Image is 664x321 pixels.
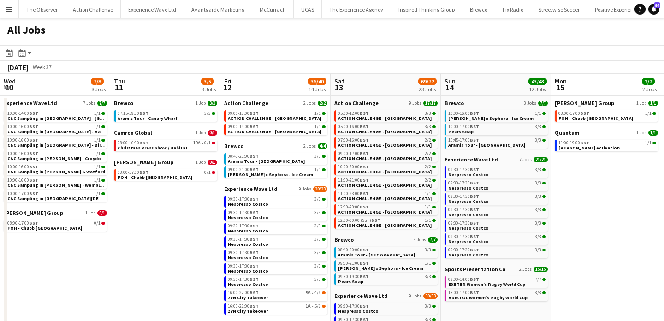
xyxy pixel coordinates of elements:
span: 3/3 [535,138,541,143]
span: 2 Jobs [303,101,316,106]
div: Quantum1 Job1/111:00-19:00BST1/1[PERSON_NAME] Activation [555,129,658,153]
span: 1/1 [314,125,321,129]
span: 0/1 [207,160,217,165]
span: 11:00-21:00 [338,178,369,183]
span: C&C Sampling in Dhamecha - Barking & Leighton [7,129,138,135]
a: 09:30-17:30BST3/3Nespresso Costco [228,223,326,233]
span: C&C Sampling in Dhamecha - Birmingham & West Bromwich [7,142,174,148]
span: 2 Jobs [303,143,316,149]
span: BST [470,233,479,239]
a: 09:30-17:30BST3/3Nespresso Costco [228,236,326,247]
span: 1/1 [94,111,101,116]
span: BST [371,217,380,223]
span: 0/1 [207,130,217,136]
a: 10:00-16:00BST1/1[PERSON_NAME] x Sephora - Ice Cream [448,110,546,121]
span: 3/3 [425,125,431,129]
a: 10:00-14:00BST1/1C&C Sampling in [GEOGRAPHIC_DATA] - [GEOGRAPHIC_DATA] [7,110,105,121]
span: C&C Sampling in Dhamecha - Croydon & Lewisham [7,155,146,161]
span: 3/3 [535,194,541,199]
span: BST [29,190,38,196]
span: 08:00-17:00 [7,221,38,226]
span: 09:30-17:30 [448,234,479,239]
span: BST [29,220,38,226]
span: 10:00-16:00 [7,125,38,129]
span: 08:40-20:00 [338,248,369,252]
span: C&C Sampling in Dhamecha - Wembley & Hayes [7,182,147,188]
a: 09:00-18:00BST1/1ACTION CHALLENGE - [GEOGRAPHIC_DATA] [228,110,326,121]
span: Nespresso Costco [228,228,268,234]
a: Brewco1 Job3/3 [114,100,217,107]
span: BST [360,247,369,253]
span: BST [580,110,589,116]
a: 09:00-19:00BST1/1ACTION CHALLENGE - [GEOGRAPHIC_DATA] [228,124,326,134]
span: Brewco [224,143,243,149]
span: 09:30-17:30 [228,250,259,255]
span: 1/1 [425,261,431,266]
span: 0/1 [204,170,211,175]
span: BST [249,110,259,116]
span: 3/3 [535,181,541,185]
span: Nespresso Costco [228,214,268,220]
span: BST [470,220,479,226]
span: 10:00-16:00 [7,178,38,183]
span: 0/1 [94,221,101,226]
button: Avantgarde Marketing [184,0,252,18]
span: Nespresso Costco [448,198,489,204]
span: BST [29,177,38,183]
span: 3/3 [425,248,431,252]
a: 09:30-17:30BST3/3Nespresso Costco [228,263,326,273]
span: Nespresso Costco [448,225,489,231]
span: BST [139,140,148,146]
span: 3/3 [535,167,541,172]
span: 08:40-21:00 [228,154,259,159]
span: 09:00-17:00 [338,151,369,156]
a: 09:30-17:30BST3/3Nespresso Costco [448,166,546,177]
div: Camron Global1 Job0/108:00-16:30BST19A•0/1Christmas Press Show / Habitat [114,129,217,159]
button: UCAS [294,0,322,18]
span: 1/1 [425,218,431,223]
span: 7/7 [97,101,107,106]
span: 3/3 [314,197,321,202]
span: Action Challenge [334,100,379,107]
span: 10:45-17:00 [448,138,479,143]
span: 1 Job [196,160,206,165]
span: 7/7 [428,237,438,243]
span: Brewco [334,236,354,243]
span: 3/3 [314,237,321,242]
span: FOH - Chubb Glasgow [558,115,633,121]
span: 1 Job [196,130,206,136]
span: 3/3 [535,221,541,226]
span: 30/33 [313,186,327,192]
span: Aramis Tour - Canary Wharf [118,115,178,121]
span: BST [360,124,369,130]
a: 08:00-17:00BST1/1FOH - Chubb [GEOGRAPHIC_DATA] [558,110,656,121]
span: ACTION CHALLENGE - LONDON [338,196,432,202]
span: Aramis Tour - Leicester [338,252,415,258]
span: 3 Jobs [414,237,426,243]
a: 09:30-17:30BST3/3Nespresso Costco [448,193,546,204]
span: Brewco [445,100,464,107]
span: BST [249,250,259,256]
span: ACTION CHALLENGE - LONDON [338,182,432,188]
span: 10:00-20:00 [338,165,369,169]
a: 09:00-21:00BST1/1[PERSON_NAME] x Sephora - Ice Cream [228,166,326,177]
a: Brewco2 Jobs4/4 [224,143,327,149]
span: 09:00-21:00 [338,261,369,266]
span: 3/3 [535,208,541,212]
span: 1/1 [535,111,541,116]
span: 2/2 [425,165,431,169]
span: BST [139,110,148,116]
span: 3/3 [535,248,541,252]
span: 10:00-17:00 [448,125,479,129]
span: 3/3 [535,234,541,239]
button: Brewco [462,0,495,18]
span: BST [470,124,479,130]
span: 1/1 [645,111,652,116]
span: 09:00-18:00 [228,111,259,116]
a: 10:00-16:00BST1/1C&C Sampling in [PERSON_NAME] - Croydon & [PERSON_NAME] [7,150,105,161]
span: Nespresso Costco [448,238,489,244]
span: BST [470,137,479,143]
span: BST [360,164,369,170]
a: 08:00-17:00BST0/1FOH - Chubb [GEOGRAPHIC_DATA] [7,220,105,231]
span: Mace Group [4,209,63,216]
